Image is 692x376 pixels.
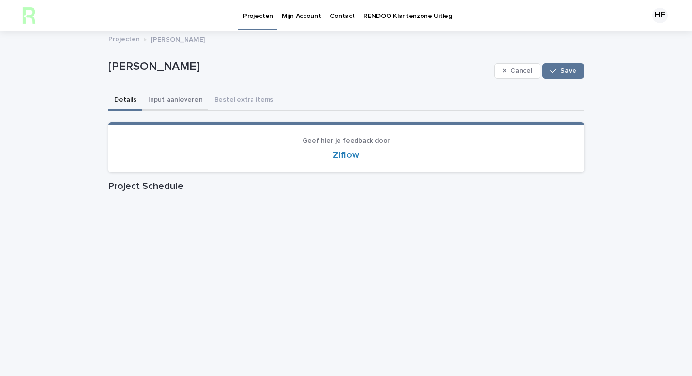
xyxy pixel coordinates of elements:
button: Input aanleveren [142,90,208,111]
p: [PERSON_NAME] [151,34,205,44]
button: Cancel [494,63,541,79]
button: Details [108,90,142,111]
span: Cancel [510,68,532,74]
p: [PERSON_NAME] [108,60,490,74]
span: Geef hier je feedback door [303,137,390,144]
div: HE [652,8,668,23]
img: h2KIERbZRTK6FourSpbg [19,6,39,25]
button: Save [542,63,584,79]
span: Save [560,68,576,74]
button: Bestel extra items [208,90,279,111]
a: Projecten [108,33,140,44]
a: Ziflow [333,150,359,160]
h1: Project Schedule [108,180,584,192]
